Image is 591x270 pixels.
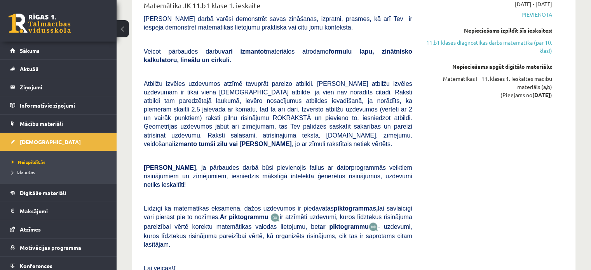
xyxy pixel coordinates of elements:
img: wKvN42sLe3LLwAAAABJRU5ErkJggg== [369,222,378,231]
span: Līdzīgi kā matemātikas eksāmenā, dažos uzdevumos ir piedāvātas lai savlaicīgi vari pierast pie to... [144,205,412,220]
a: Mācību materiāli [10,115,107,132]
b: tumši zilu vai [PERSON_NAME] [199,140,291,147]
b: ar piktogrammu [319,223,368,230]
div: Nepieciešams izpildīt šīs ieskaites: [424,26,552,35]
a: Neizpildītās [12,159,109,165]
legend: Maksājumi [20,202,107,220]
a: 11.b1 klases diagnostikas darbs matemātikā (par 10. klasi) [424,38,552,55]
span: Digitālie materiāli [20,189,66,196]
a: Rīgas 1. Tālmācības vidusskola [9,14,71,33]
span: [PERSON_NAME] darbā varēsi demonstrēt savas zināšanas, izpratni, prasmes, kā arī Tev ir iespēja d... [144,16,412,31]
a: Izlabotās [12,169,109,176]
a: Aktuāli [10,60,107,78]
div: Matemātikas I - 11. klases 1. ieskaites mācību materiāls (a,b) (Pieejams no ) [424,75,552,99]
a: [DEMOGRAPHIC_DATA] [10,133,107,151]
span: Sākums [20,47,40,54]
span: ir atzīmēti uzdevumi, kuros līdztekus risinājuma pareizībai vērtē korektu matemātikas valodas lie... [144,213,412,229]
b: Ar piktogrammu [220,213,268,220]
span: Veicot pārbaudes darbu materiālos atrodamo [144,48,412,63]
a: Maksājumi [10,202,107,220]
span: Konferences [20,262,52,269]
img: JfuEzvunn4EvwAAAAASUVORK5CYII= [270,213,280,222]
a: Sākums [10,42,107,59]
b: vari izmantot [221,48,266,55]
span: Atbilžu izvēles uzdevumos atzīmē tavuprāt pareizo atbildi. [PERSON_NAME] atbilžu izvēles uzdevuma... [144,80,412,147]
legend: Ziņojumi [20,78,107,96]
span: Pievienota [424,10,552,19]
a: Motivācijas programma [10,239,107,256]
span: Mācību materiāli [20,120,63,127]
span: Neizpildītās [12,159,45,165]
span: - uzdevumi, kuros līdztekus risinājuma pareizībai vērtē, kā organizēts risinājums, cik tas ir sap... [144,223,412,247]
a: Digitālie materiāli [10,184,107,202]
a: Atzīmes [10,220,107,238]
span: [PERSON_NAME] [144,164,196,171]
b: formulu lapu, zinātnisko kalkulatoru, lineālu un cirkuli. [144,48,412,63]
a: Ziņojumi [10,78,107,96]
legend: Informatīvie ziņojumi [20,96,107,114]
span: Aktuāli [20,65,38,72]
strong: [DATE] [532,91,550,98]
span: , ja pārbaudes darbā būsi pievienojis failus ar datorprogrammās veiktiem risinājumiem un zīmējumi... [144,164,412,188]
b: izmanto [174,140,197,147]
span: Motivācijas programma [20,244,81,251]
span: [DEMOGRAPHIC_DATA] [20,138,81,145]
b: piktogrammas, [334,205,378,211]
a: Informatīvie ziņojumi [10,96,107,114]
div: Nepieciešams apgūt digitālo materiālu: [424,63,552,71]
span: Atzīmes [20,226,41,233]
span: Izlabotās [12,169,35,175]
